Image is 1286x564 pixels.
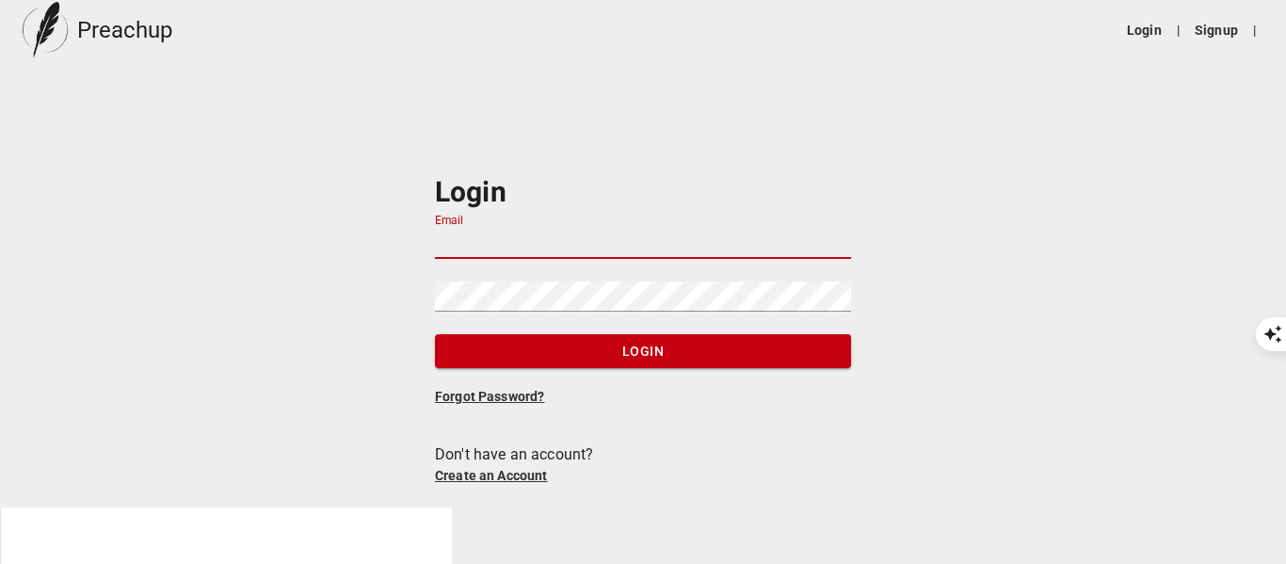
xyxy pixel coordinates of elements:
h3: Login [435,173,851,214]
a: Login [1127,21,1162,40]
button: Login [435,334,851,369]
span: Login [450,340,836,363]
h5: Preachup [77,15,172,45]
a: Create an Account [435,468,548,483]
li: | [1169,21,1187,40]
li: | [1246,21,1263,40]
img: preachup-logo.png [23,2,68,58]
a: Signup [1195,21,1238,40]
label: Email [435,215,464,226]
div: Don't have an account? [435,443,851,466]
a: Forgot Password? [435,389,544,404]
